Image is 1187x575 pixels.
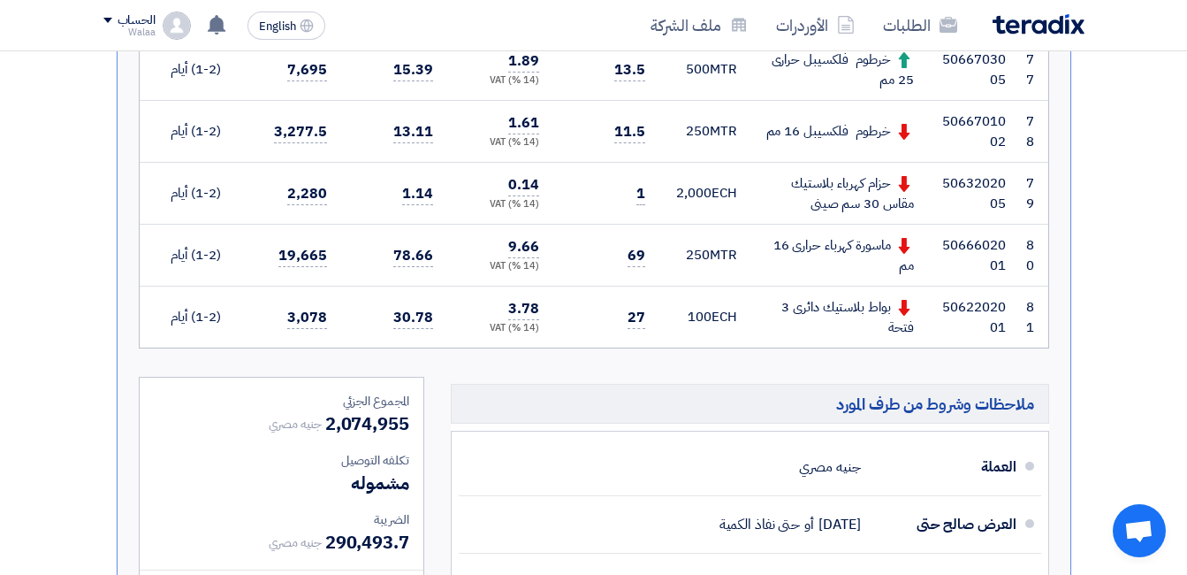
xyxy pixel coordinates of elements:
td: 81 [1020,287,1048,349]
td: 5066701002 [928,101,1020,163]
td: 5063202005 [928,163,1020,225]
div: جنيه مصري [799,450,860,484]
span: 15.39 [393,59,433,81]
span: 2,000 [676,183,711,203]
span: حتى نفاذ الكمية [719,516,801,533]
td: 80 [1020,225,1048,287]
div: ماسورة كهرباء حرارى 16 مم [765,235,914,275]
div: العرض صالح حتى [875,503,1016,546]
span: 9.66 [508,236,539,258]
div: خرطوم فلكسيبل حرارى 25 مم [765,50,914,89]
span: أو [804,516,814,533]
span: 13.5 [614,59,645,81]
td: 79 [1020,163,1048,225]
td: 77 [1020,39,1048,101]
a: الطلبات [869,4,971,46]
span: 30.78 [393,307,433,329]
span: 69 [628,245,645,267]
img: Teradix logo [993,14,1084,34]
div: (14 %) VAT [461,259,539,274]
img: profile_test.png [163,11,191,40]
h5: ملاحظات وشروط من طرف المورد [451,384,1049,424]
span: [DATE] [818,516,860,533]
span: مشموله [351,470,408,496]
span: 250 [686,121,710,141]
span: 3,078 [287,307,327,329]
span: 0.14 [508,174,539,196]
span: 19,665 [278,245,326,267]
td: ECH [659,163,751,225]
span: 1.89 [508,50,539,73]
div: خرطوم فلكسيبل 16 مم [765,121,914,142]
div: العملة [875,446,1016,488]
td: ECH [659,287,751,349]
span: 13.11 [393,121,433,143]
div: (14 %) VAT [461,73,539,88]
span: 3.78 [508,298,539,320]
td: (1-2) أيام [143,163,235,225]
span: 3,277.5 [274,121,326,143]
td: (1-2) أيام [143,39,235,101]
span: 78.66 [393,245,433,267]
span: 500 [686,59,710,79]
td: 5062202001 [928,287,1020,349]
td: (1-2) أيام [143,101,235,163]
div: (14 %) VAT [461,321,539,336]
div: (14 %) VAT [461,197,539,212]
td: 78 [1020,101,1048,163]
span: 100 [688,307,711,326]
div: الحساب [118,13,156,28]
td: (1-2) أيام [143,287,235,349]
span: 1.14 [402,183,433,205]
a: ملف الشركة [636,4,762,46]
span: 11.5 [614,121,645,143]
td: MTR [659,225,751,287]
span: 1 [636,183,645,205]
div: بواط بلاستيك دائرى 3 فتحة [765,297,914,337]
td: (1-2) أيام [143,225,235,287]
div: تكلفه التوصيل [154,451,409,470]
div: Open chat [1113,504,1166,557]
span: English [259,20,296,33]
span: 7,695 [287,59,327,81]
span: 1.61 [508,112,539,134]
td: 5066703005 [928,39,1020,101]
span: 2,074,955 [325,410,409,437]
span: 250 [686,245,710,264]
td: MTR [659,39,751,101]
a: الأوردرات [762,4,869,46]
span: 290,493.7 [325,529,409,556]
span: جنيه مصري [269,533,322,552]
span: 27 [628,307,645,329]
span: 2,280 [287,183,327,205]
div: (14 %) VAT [461,135,539,150]
td: 5066602001 [928,225,1020,287]
button: English [247,11,325,40]
div: المجموع الجزئي [154,392,409,410]
div: Walaa [103,27,156,37]
td: MTR [659,101,751,163]
div: حزام كهرباء بلاستيك مقاس 30 سم صينى [765,173,914,213]
div: الضريبة [154,510,409,529]
span: جنيه مصري [269,415,322,433]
